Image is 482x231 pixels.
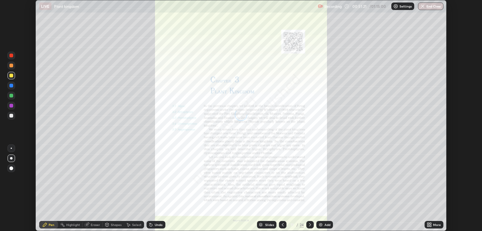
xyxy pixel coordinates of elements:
button: End Class [418,3,443,10]
div: Pen [49,223,54,226]
img: add-slide-button [318,222,323,227]
div: Eraser [91,223,100,226]
p: Settings [399,5,412,8]
p: Recording [324,4,342,9]
div: Undo [155,223,163,226]
img: end-class-cross [420,4,425,9]
div: / [297,223,298,227]
p: LIVE [41,4,50,9]
p: Plant kingdom [54,4,79,9]
div: 24 [300,222,304,228]
img: class-settings-icons [393,4,398,9]
div: Slides [265,223,274,226]
div: Shapes [111,223,121,226]
div: 11 [289,223,295,227]
div: More [433,223,441,226]
div: Select [132,223,142,226]
div: Highlight [66,223,80,226]
div: Add [324,223,330,226]
img: recording.375f2c34.svg [318,4,323,9]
